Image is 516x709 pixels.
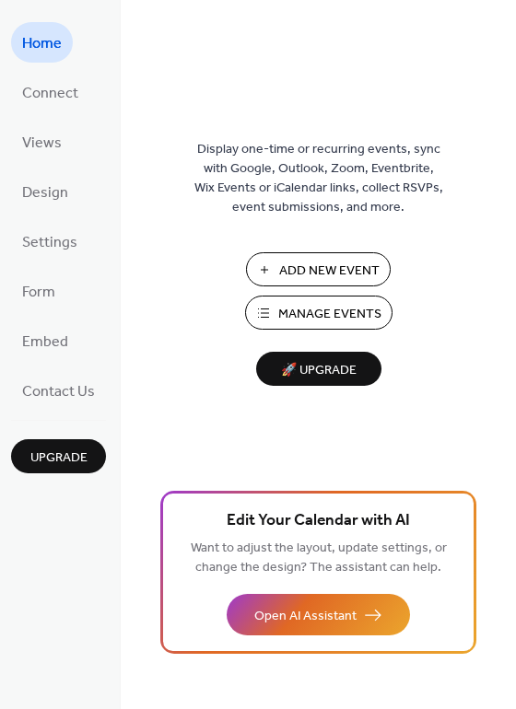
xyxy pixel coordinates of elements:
span: Add New Event [279,262,380,281]
a: Contact Us [11,370,106,411]
span: Views [22,129,62,158]
button: Open AI Assistant [227,594,410,635]
span: Design [22,179,68,208]
button: Upgrade [11,439,106,473]
span: Edit Your Calendar with AI [227,508,410,534]
a: Connect [11,72,89,112]
button: 🚀 Upgrade [256,352,381,386]
a: Home [11,22,73,63]
span: 🚀 Upgrade [267,358,370,383]
span: Upgrade [30,448,88,468]
span: Embed [22,328,68,357]
span: Display one-time or recurring events, sync with Google, Outlook, Zoom, Eventbrite, Wix Events or ... [194,140,443,217]
a: Settings [11,221,88,262]
span: Contact Us [22,378,95,407]
button: Add New Event [246,252,391,286]
span: Home [22,29,62,59]
span: Open AI Assistant [254,607,357,626]
button: Manage Events [245,296,393,330]
a: Embed [11,320,79,361]
a: Views [11,122,73,162]
span: Want to adjust the layout, update settings, or change the design? The assistant can help. [191,536,447,580]
span: Settings [22,228,77,258]
a: Design [11,171,79,212]
span: Manage Events [278,305,381,324]
span: Form [22,278,55,308]
span: Connect [22,79,78,109]
a: Form [11,271,66,311]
